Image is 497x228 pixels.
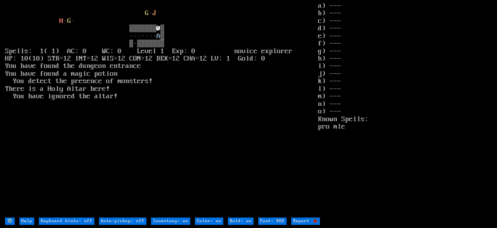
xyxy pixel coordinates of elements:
[258,218,287,225] input: Font: DOS
[19,218,34,225] input: Help
[291,218,320,225] input: Report 🐞
[153,9,156,17] font: J
[99,218,146,225] input: Auto-pickup: off
[5,2,318,217] larn: · · · ▒▒▒▒▒▒▒ ▒ ······· ▒ ▒·▒▒▒▒▒▒▒ Spells: 1( 1) AC: 0 WC: 0 Level 1 Exp: 0 novice explorer HP: ...
[39,218,94,225] input: Keyboard hints: off
[156,32,160,40] font: A
[67,17,71,25] font: G
[318,2,492,217] stats: a) --- b) --- c) --- d) --- e) --- f) --- g) --- h) --- i) --- j) --- k) --- l) --- m) --- n) ---...
[145,9,149,17] font: G
[228,218,254,225] input: Bold: on
[156,24,160,32] font: @
[151,218,190,225] input: Inventory: on
[59,17,63,25] font: H
[5,218,15,225] input: ⚙️
[195,218,223,225] input: Color: on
